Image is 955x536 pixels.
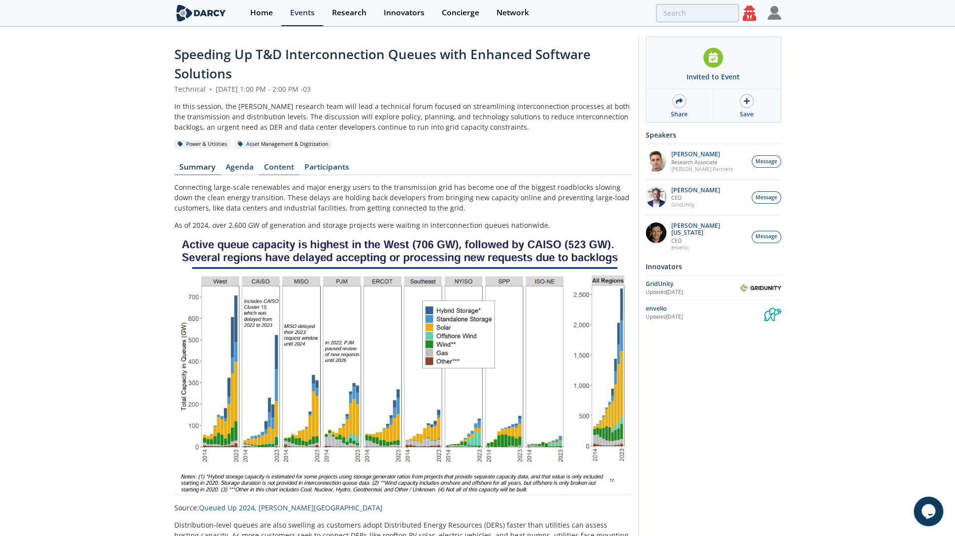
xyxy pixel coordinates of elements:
p: As of 2024, over 2,600 GW of generation and storage projects were waiting in interconnection queu... [174,220,631,230]
p: GridUnity [671,201,720,208]
button: Message [752,231,781,243]
p: [PERSON_NAME] Partners [671,166,733,173]
p: CEO [671,194,720,201]
p: Research Associate [671,159,733,166]
p: CEO [671,237,746,244]
img: envelio [764,304,781,321]
input: Advanced Search [656,4,739,22]
a: Agenda [221,163,259,175]
p: [PERSON_NAME] [671,187,720,194]
div: GridUnity [646,280,740,288]
p: [PERSON_NAME] [671,151,733,158]
div: envelio [646,304,764,313]
img: f1d2b35d-fddb-4a25-bd87-d4d314a355e9 [646,151,666,172]
span: Message [756,194,777,202]
div: Concierge [442,9,479,17]
a: envelio Updated[DATE] envelio [646,304,781,321]
span: • [208,84,214,94]
span: Speeding Up T&D Interconnection Queues with Enhanced Software Solutions [174,45,591,82]
p: envelio [671,244,746,251]
div: Share [671,110,688,119]
p: Connecting large-scale renewables and major energy users to the transmission grid has become one ... [174,182,631,213]
img: d42dc26c-2a28-49ac-afde-9b58c84c0349 [646,187,666,208]
div: Asset Management & Digitization [234,140,332,149]
span: Message [756,233,777,241]
iframe: chat widget [914,497,945,526]
div: Network [496,9,529,17]
div: Innovators [384,9,425,17]
div: Events [290,9,315,17]
div: Save [740,110,754,119]
p: Source: [174,502,631,513]
a: Participants [299,163,355,175]
img: 1b183925-147f-4a47-82c9-16eeeed5003c [646,222,666,243]
a: Queued Up 2024, [PERSON_NAME][GEOGRAPHIC_DATA] [199,503,383,512]
a: Summary [174,163,221,175]
div: Updated [DATE] [646,288,740,296]
div: Technical [DATE] 1:00 PM - 2:00 PM -03 [174,84,631,94]
button: Message [752,155,781,168]
div: Home [250,9,273,17]
button: Message [752,191,781,204]
img: Profile [767,6,781,20]
img: logo-wide.svg [174,4,228,22]
img: GridUnity [740,284,781,292]
div: Invited to Event [687,71,740,82]
div: Research [332,9,366,17]
span: Message [756,158,777,166]
div: Innovators [646,258,781,275]
img: Image [174,237,631,496]
div: In this session, the [PERSON_NAME] research team will lead a technical forum focused on streamlin... [174,101,631,132]
a: GridUnity Updated[DATE] GridUnity [646,279,781,296]
a: Content [259,163,299,175]
div: Power & Utilities [174,140,231,149]
div: Speakers [646,126,781,143]
p: [PERSON_NAME][US_STATE] [671,222,746,236]
div: Updated [DATE] [646,313,764,321]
